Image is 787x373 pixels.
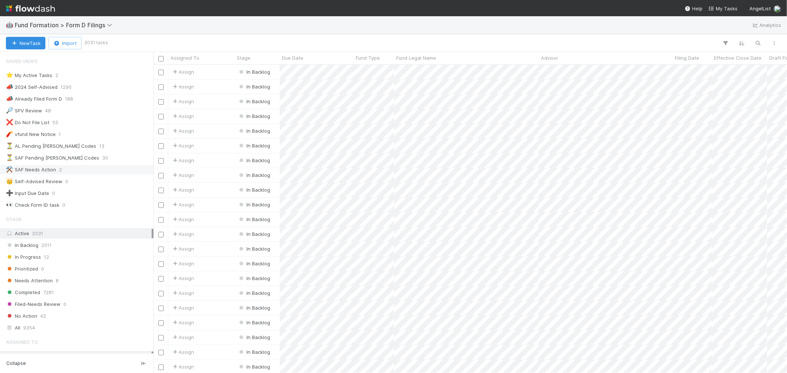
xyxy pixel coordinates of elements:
[6,2,55,15] img: logo-inverted-e16ddd16eac7371096b0.svg
[356,54,380,62] span: Fund Type
[158,276,164,282] input: Toggle Row Selected
[171,260,194,267] span: Assign
[171,157,194,164] span: Assign
[238,289,270,297] div: In Backlog
[6,190,13,196] span: ➕
[238,128,270,134] span: In Backlog
[238,275,270,282] div: In Backlog
[6,106,42,115] div: SPV Review
[238,201,270,208] div: In Backlog
[237,54,251,62] span: Stage
[6,276,53,285] span: Needs Attention
[171,68,194,76] span: Assign
[158,143,164,149] input: Toggle Row Selected
[238,98,270,105] div: In Backlog
[752,21,781,29] a: Analytics
[158,202,164,208] input: Toggle Row Selected
[6,130,56,139] div: vfund New Notice
[171,171,194,179] span: Assign
[238,261,270,266] span: In Backlog
[238,305,270,311] span: In Backlog
[6,212,22,227] span: Stage
[102,153,108,163] span: 30
[238,142,270,149] div: In Backlog
[171,230,194,238] span: Assign
[6,189,49,198] div: Input Due Date
[238,83,270,90] div: In Backlog
[238,69,270,75] span: In Backlog
[6,177,62,186] div: Self-Advised Review
[238,157,270,163] span: In Backlog
[170,54,199,62] span: Assigned To
[6,107,13,114] span: 🔎
[171,304,194,311] div: Assign
[171,245,194,252] span: Assign
[41,241,52,250] span: 2011
[62,201,65,210] span: 0
[6,178,13,184] span: 👑
[158,350,164,355] input: Toggle Row Selected
[6,229,152,238] div: Active
[6,202,13,208] span: 👀
[6,264,38,273] span: Prioritized
[56,276,59,285] span: 8
[61,83,72,92] span: 1290
[158,173,164,178] input: Toggle Row Selected
[99,142,104,151] span: 13
[171,142,194,149] span: Assign
[171,201,194,208] span: Assign
[158,306,164,311] input: Toggle Row Selected
[158,114,164,119] input: Toggle Row Selected
[238,348,270,356] div: In Backlog
[171,112,194,120] span: Assign
[171,275,194,282] span: Assign
[171,289,194,297] div: Assign
[44,252,49,262] span: 12
[6,323,152,332] div: All
[238,320,270,325] span: In Backlog
[6,131,13,137] span: 🧨
[6,71,52,80] div: My Active Tasks
[158,56,164,62] input: Toggle All Rows Selected
[396,54,436,62] span: Fund Legal Name
[238,275,270,281] span: In Backlog
[238,68,270,76] div: In Backlog
[6,119,13,125] span: ❌
[238,172,270,178] span: In Backlog
[171,127,194,135] span: Assign
[238,127,270,135] div: In Backlog
[6,72,13,78] span: ⭐
[238,187,270,193] span: In Backlog
[6,241,38,250] span: In Backlog
[52,189,55,198] span: 0
[774,5,781,13] img: avatar_cbf6e7c1-1692-464b-bc1b-b8582b2cbdce.png
[171,334,194,341] span: Assign
[238,246,270,252] span: In Backlog
[6,154,13,161] span: ⏳
[6,54,38,69] span: Saved Views
[171,319,194,326] div: Assign
[6,22,13,28] span: 🤖
[6,118,49,127] div: Do Not File List
[238,319,270,326] div: In Backlog
[238,186,270,194] div: In Backlog
[63,300,66,309] span: 0
[43,288,54,297] span: 7281
[6,153,99,163] div: SAF Pending [PERSON_NAME] Codes
[238,230,270,238] div: In Backlog
[6,288,40,297] span: Completed
[52,118,58,127] span: 55
[171,348,194,356] div: Assign
[55,71,58,80] span: 2
[23,323,35,332] span: 9354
